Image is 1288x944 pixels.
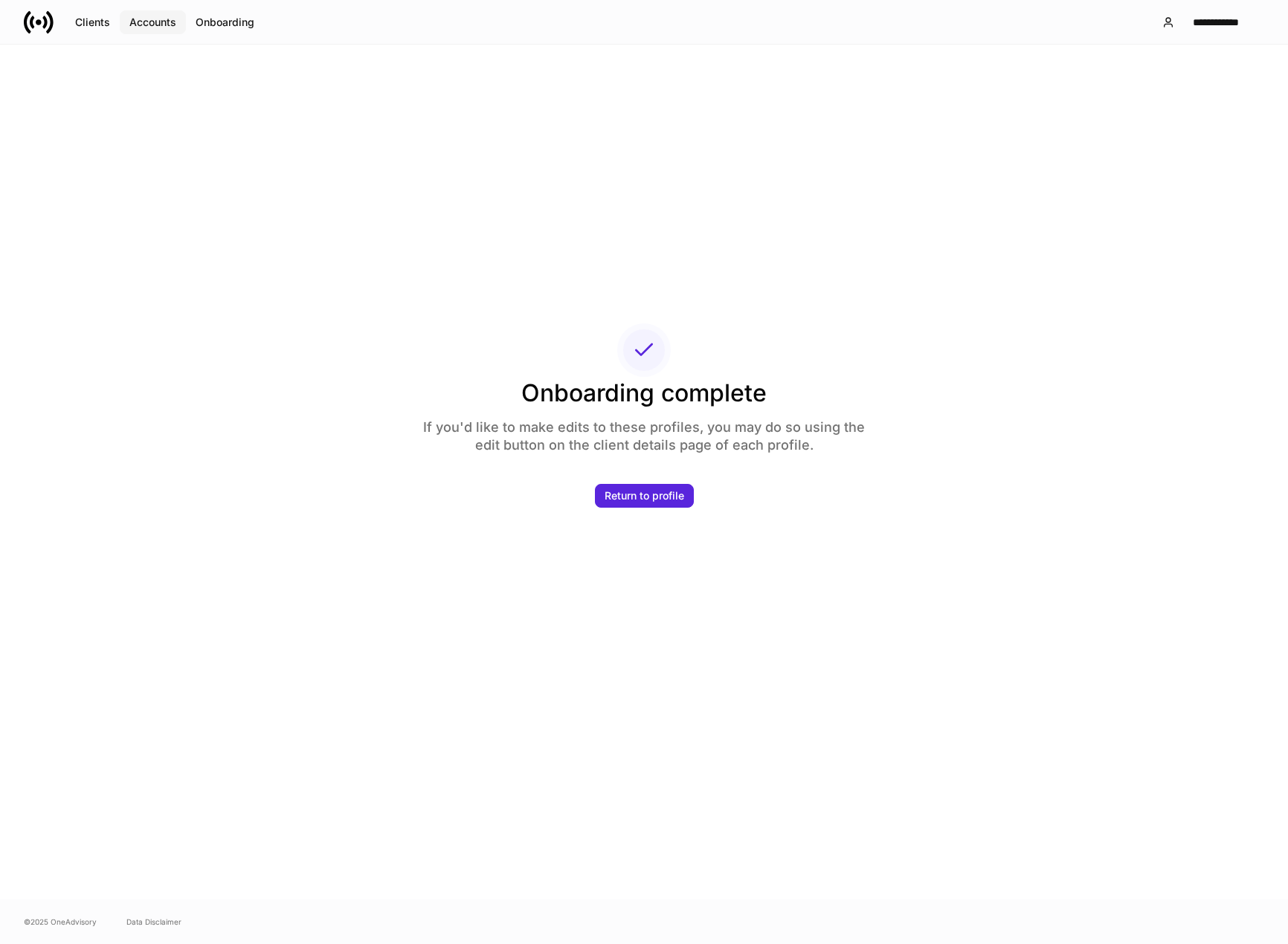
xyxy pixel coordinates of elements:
[196,17,254,28] div: Onboarding
[410,377,878,410] h2: Onboarding complete
[595,484,694,508] button: Return to profile
[120,10,186,34] button: Accounts
[410,410,878,454] h4: If you'd like to make edits to these profiles, you may do so using the edit button on the client ...
[75,17,110,28] div: Clients
[605,491,684,501] div: Return to profile
[65,10,120,34] button: Clients
[126,916,181,928] a: Data Disclaimer
[129,17,176,28] div: Accounts
[186,10,264,34] button: Onboarding
[24,916,97,928] span: © 2025 OneAdvisory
